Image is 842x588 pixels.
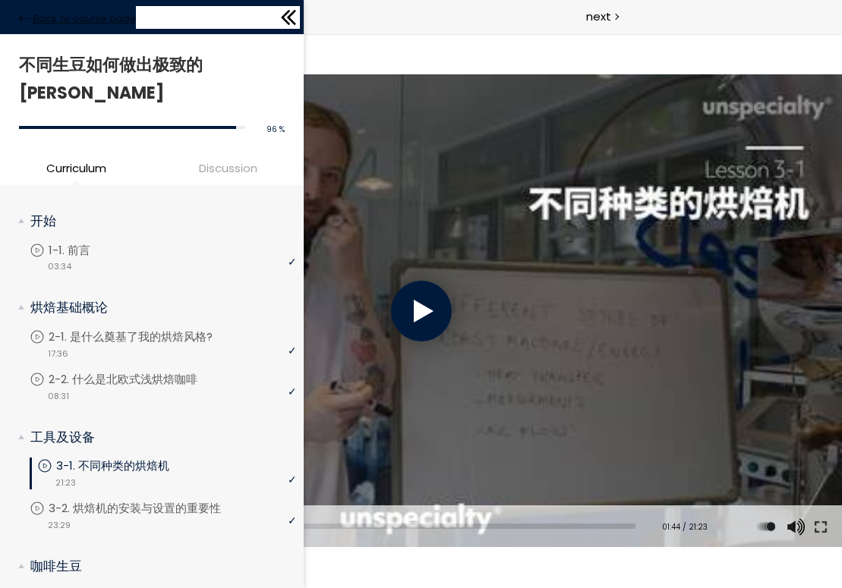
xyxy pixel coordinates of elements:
[782,472,805,514] button: Volume
[156,159,300,177] span: Discussion
[266,124,285,135] span: 96 %
[49,500,251,517] p: 3-2. 烘焙机的安装与设置的重要性
[30,212,285,231] p: 开始
[33,11,136,27] span: Back to course page
[19,11,136,27] a: Back to course page
[30,557,285,576] p: 咖啡生豆
[55,476,76,489] span: 21:23
[30,298,285,317] p: 烘焙基础概论
[649,488,708,500] div: 01:44 / 21:23
[48,260,71,273] span: 03:34
[19,51,277,108] h1: 不同生豆如何做出极致的[PERSON_NAME]
[48,519,71,532] span: 23:29
[755,472,777,514] button: Play back rate
[46,159,106,177] span: Curriculum
[752,472,780,514] div: Change playback rate
[48,390,69,403] span: 08:31
[49,371,228,388] p: 2-2. 什么是北欧式浅烘焙咖啡
[30,428,285,447] p: 工具及设备
[49,329,243,345] p: 2-1. 是什么奠基了我的烘焙风格?
[56,458,200,474] p: 3-1. 不同种类的烘焙机
[586,8,611,25] span: next
[49,242,121,259] p: 1-1. 前言
[48,347,68,360] span: 17:36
